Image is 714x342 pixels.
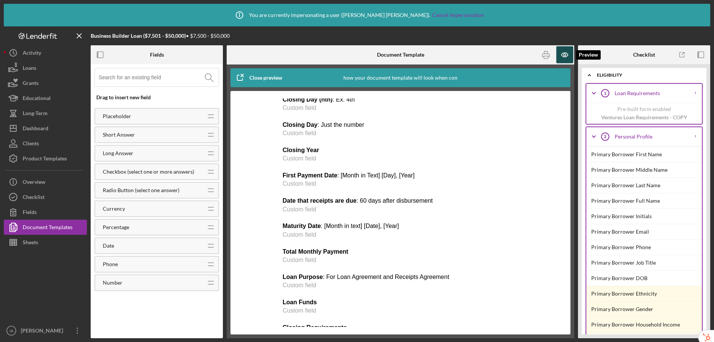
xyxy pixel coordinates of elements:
button: Close preview [230,70,290,85]
a: Cancel Impersonation [432,12,484,18]
text: JB [9,329,13,333]
button: Educational [4,91,87,106]
button: Overview [4,174,87,189]
span: Custom field [6,209,40,215]
div: Primary Borrower Job Title [591,255,702,270]
div: Primary Borrower Email [591,224,702,239]
button: Clients [4,136,87,151]
input: Search for an existing field [99,68,219,86]
span: Custom field [6,31,40,38]
div: Primary Borrower Phone [591,240,702,255]
div: Currency [95,206,201,212]
div: Overview [23,174,45,191]
div: You are currently impersonating a user ( [PERSON_NAME] [PERSON_NAME] ). [230,6,484,25]
div: [PERSON_NAME] [19,323,68,340]
button: Product Templates [4,151,87,166]
div: Primary Borrower Initials [591,209,702,224]
iframe: Rich Text Area [277,99,524,327]
div: • $7,500 - $50,000 [91,33,230,39]
div: Primary Borrower First Name [591,147,702,162]
div: Number [95,280,201,286]
span: Custom field [6,108,40,114]
tspan: 2 [604,134,606,139]
div: Loans [23,60,36,77]
b: Document Template [377,52,424,58]
div: ! [695,134,696,139]
strong: First Payment Date [6,74,61,80]
strong: Closing Requirements [6,226,70,232]
span: Custom field [6,133,40,139]
span: Custom field [6,57,40,63]
button: Fields [4,205,87,220]
div: Primary Borrower Ethnicity [591,286,702,301]
strong: Closing Year [6,48,43,55]
button: Dashboard [4,121,87,136]
div: Long Answer [95,150,201,156]
div: Loan Requirements [615,90,689,96]
div: Dashboard [23,121,48,138]
button: Activity [4,45,87,60]
strong: Loan Purpose [6,175,46,182]
div: Primary Borrower Middle Name [591,162,702,177]
div: Primary Borrower Last Name [591,178,702,193]
p: Pre-built form enabled [586,105,702,113]
div: Checkbox (select one or more answers) [95,169,201,175]
span: Custom field [6,158,40,165]
button: Grants [4,75,87,91]
strong: Closing Day [6,23,41,29]
div: Close preview [249,70,282,85]
strong: Total Monthly Payment [6,150,72,156]
div: Radio Button (select one answer) [95,187,201,193]
div: Primary Borrower Household Income [591,317,702,332]
button: Document Templates [4,220,87,235]
strong: Loan Funds [6,200,40,207]
div: Long-Term [23,106,48,123]
b: Business Builder Loan ($7,501 - $50,000) [91,32,186,39]
div: Activity [23,45,41,62]
strong: Date that receipts are due [6,99,80,105]
p: Ventures Loan Requirements - COPY [586,113,702,122]
div: Checklist [633,52,655,58]
div: Checklist [23,189,45,206]
div: Primary Borrower Full Name [591,193,702,208]
button: Loans [4,60,87,75]
div: ! [695,91,696,96]
button: Long-Term [4,106,87,121]
span: Custom field [6,82,40,88]
button: Sheets [4,235,87,250]
tspan: 1 [604,91,606,96]
div: Short Answer [95,132,201,138]
button: JB[PERSON_NAME] [4,323,87,338]
div: Percentage [95,224,201,230]
span: Custom field [6,6,40,12]
button: Checklist [4,189,87,205]
div: Grants [23,75,39,92]
div: Drag to insert new field [96,94,219,100]
div: Educational [23,91,51,108]
div: Primary Borrower DOB [591,271,702,286]
div: Personal Profile [615,134,689,140]
div: Eligibility [597,73,697,77]
div: Product Templates [23,151,67,168]
div: Phone [95,261,201,267]
div: This is how your document template will look when completed [328,68,474,87]
div: Primary Borrower Gender [591,302,702,317]
div: Fields [23,205,37,222]
strong: Maturity Date [6,124,44,131]
div: Sheets [23,235,38,252]
div: Placeholder [95,113,201,119]
div: Document Templates [23,220,73,237]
